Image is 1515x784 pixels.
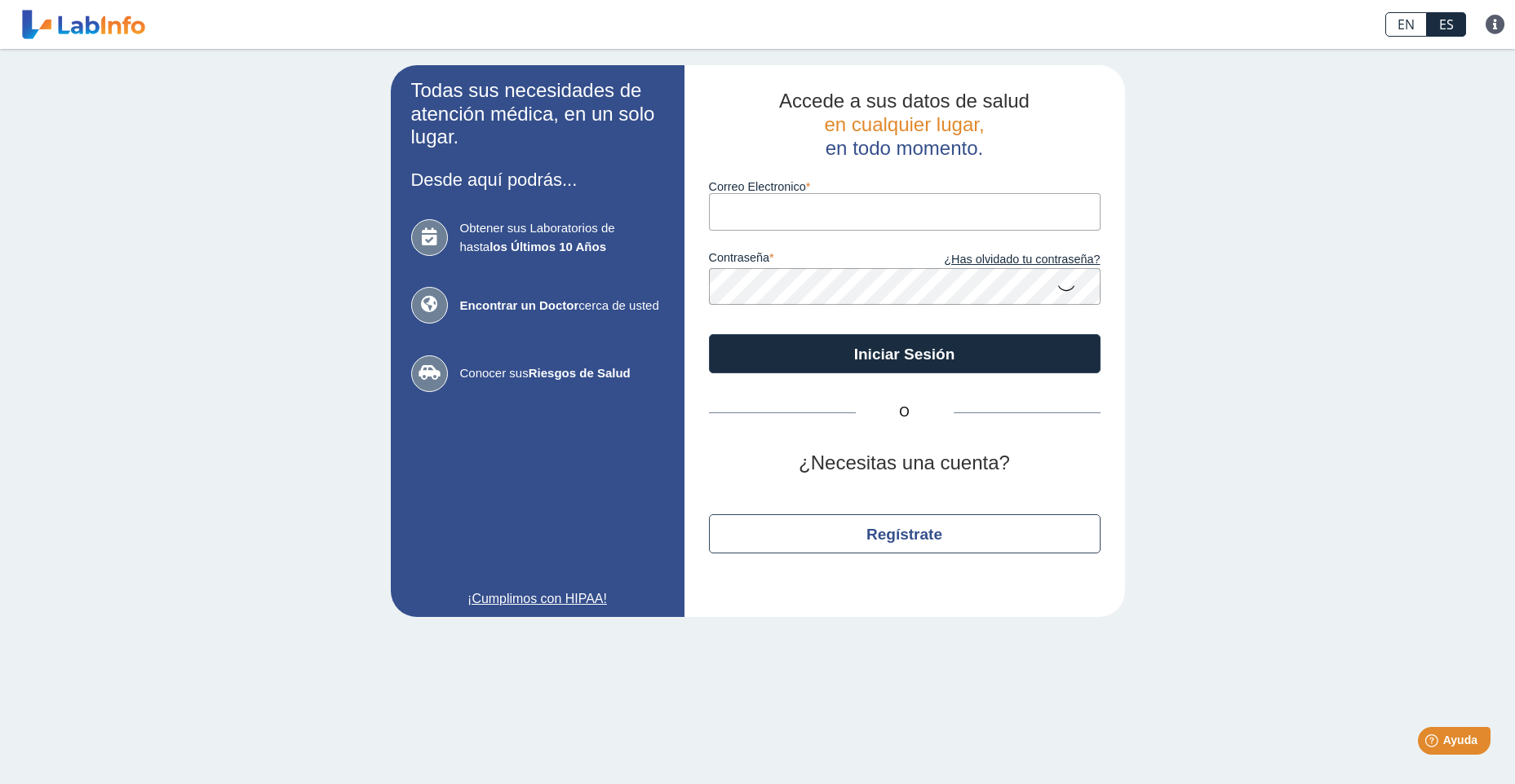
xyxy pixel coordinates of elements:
[489,240,606,253] b: los Últimos 10 Años
[460,219,664,256] span: Obtener sus Laboratorios de hasta
[411,589,664,609] a: ¡Cumplimos con HIPAA!
[826,137,983,159] span: en todo momento.
[905,251,1101,269] a: ¿Has olvidado tu contraseña?
[709,514,1101,553] button: Regístrate
[856,403,954,422] span: O
[411,170,664,190] h3: Desde aquí podrás...
[460,364,664,383] span: Conocer sus
[1385,12,1427,37] a: EN
[779,90,1030,112] span: Accede a sus datos de salud
[709,451,1101,475] h2: ¿Necesitas una cuenta?
[460,298,579,312] b: Encontrar un Doctor
[1370,720,1497,766] iframe: Help widget launcher
[709,180,1101,193] label: Correo Electronico
[460,297,664,315] span: cerca de usted
[1427,12,1466,37] a: ES
[529,366,631,380] b: Riesgos de Salud
[709,251,905,269] label: contraseña
[411,79,664,149] h2: Todas sus necesidades de atención médica, en un solo lugar.
[824,113,984,135] span: en cualquier lugar,
[709,334,1101,373] button: Iniciar Sesión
